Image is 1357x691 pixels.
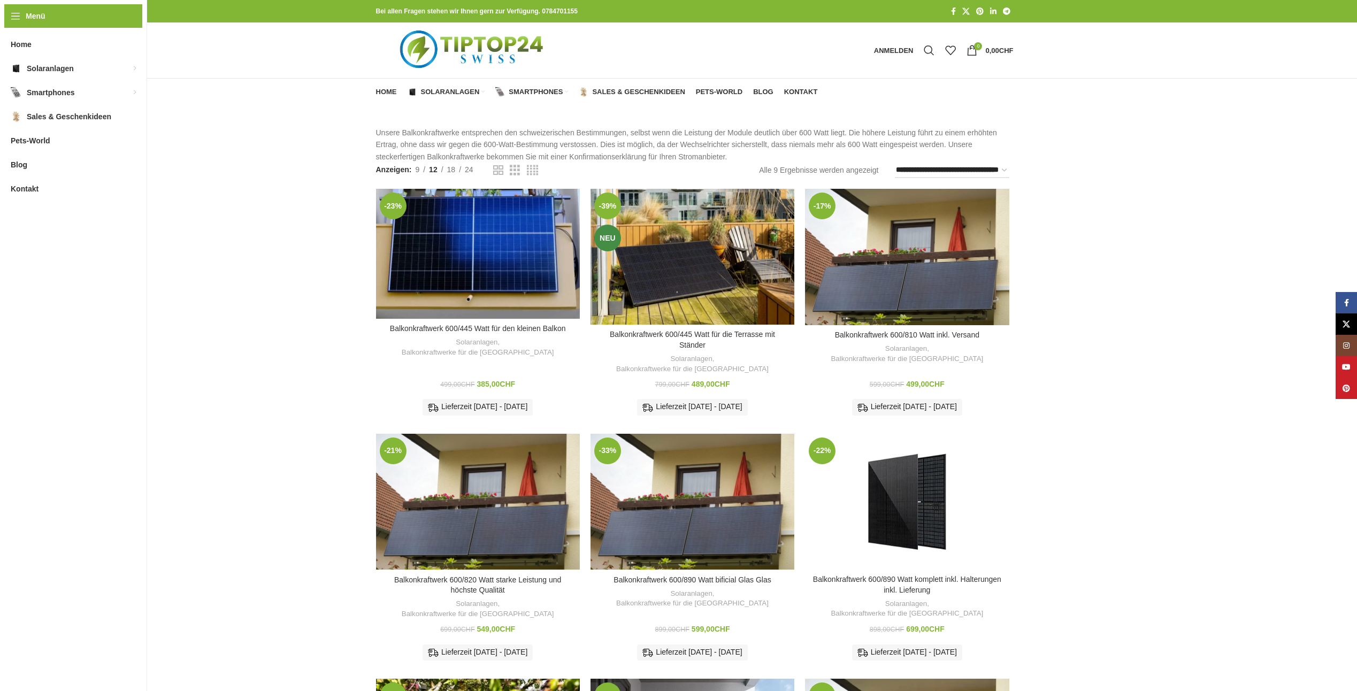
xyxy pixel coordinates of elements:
[495,87,505,97] img: Smartphones
[510,164,520,177] a: Rasteransicht 3
[376,164,412,175] span: Anzeigen
[985,47,1013,55] bdi: 0,00
[906,380,945,388] bdi: 499,00
[376,81,397,103] a: Home
[870,626,904,633] bdi: 898,00
[676,381,689,388] span: CHF
[869,40,919,61] a: Anmelden
[591,434,794,570] a: Balkonkraftwerk 600/890 Watt bificial Glas Glas
[26,10,45,22] span: Menü
[456,337,497,348] a: Solaranlagen
[27,59,74,78] span: Solaranlagen
[579,87,588,97] img: Sales & Geschenkideen
[456,599,497,609] a: Solaranlagen
[371,81,823,103] div: Hauptnavigation
[592,88,685,96] span: Sales & Geschenkideen
[11,131,50,150] span: Pets-World
[376,22,570,78] img: Tiptop24 Nachhaltige & Faire Produkte
[11,35,32,54] span: Home
[11,179,39,198] span: Kontakt
[579,81,685,103] a: Sales & Geschenkideen
[394,575,561,595] a: Balkonkraftwerk 600/820 Watt starke Leistung und höchste Qualität
[890,626,904,633] span: CHF
[616,598,769,609] a: Balkonkraftwerke für die [GEOGRAPHIC_DATA]
[614,575,771,584] a: Balkonkraftwerk 600/890 Watt bificial Glas Glas
[637,644,747,661] div: Lieferzeit [DATE] - [DATE]
[753,88,773,96] span: Blog
[852,644,962,661] div: Lieferzeit [DATE] - [DATE]
[805,189,1009,325] a: Balkonkraftwerk 600/810 Watt inkl. Versand
[929,625,945,633] span: CHF
[835,331,979,339] a: Balkonkraftwerk 600/810 Watt inkl. Versand
[594,437,621,464] span: -33%
[376,7,578,15] strong: Bei allen Fragen stehen wir Ihnen gern zur Verfügung. 0784701155
[696,88,742,96] span: Pets-World
[784,81,818,103] a: Kontakt
[999,47,1014,55] span: CHF
[11,155,27,174] span: Blog
[402,609,554,619] a: Balkonkraftwerke für die [GEOGRAPHIC_DATA]
[831,609,983,619] a: Balkonkraftwerke für die [GEOGRAPHIC_DATA]
[411,164,423,175] a: 9
[1336,356,1357,378] a: YouTube Social Link
[500,380,515,388] span: CHF
[918,40,940,61] div: Suche
[809,437,835,464] span: -22%
[874,47,914,54] span: Anmelden
[465,165,473,174] span: 24
[380,193,407,219] span: -23%
[27,107,111,126] span: Sales & Geschenkideen
[696,81,742,103] a: Pets-World
[11,87,21,98] img: Smartphones
[11,111,21,122] img: Sales & Geschenkideen
[929,380,945,388] span: CHF
[495,81,568,103] a: Smartphones
[380,437,407,464] span: -21%
[376,88,397,96] span: Home
[500,625,515,633] span: CHF
[784,88,818,96] span: Kontakt
[376,45,570,54] a: Logo der Website
[809,193,835,219] span: -17%
[390,324,566,333] a: Balkonkraftwerk 600/445 Watt für den kleinen Balkon
[461,626,475,633] span: CHF
[381,337,574,357] div: ,
[408,81,485,103] a: Solaranlagen
[594,193,621,219] span: -39%
[692,380,730,388] bdi: 489,00
[1336,335,1357,356] a: Instagram Social Link
[402,348,554,358] a: Balkonkraftwerke für die [GEOGRAPHIC_DATA]
[987,4,1000,19] a: LinkedIn Social Link
[527,164,538,177] a: Rasteransicht 4
[637,399,747,415] div: Lieferzeit [DATE] - [DATE]
[493,164,503,177] a: Rasteransicht 2
[655,381,689,388] bdi: 799,00
[1336,292,1357,313] a: Facebook Social Link
[715,625,730,633] span: CHF
[423,399,533,415] div: Lieferzeit [DATE] - [DATE]
[461,164,477,175] a: 24
[447,165,456,174] span: 18
[670,354,712,364] a: Solaranlagen
[973,4,987,19] a: Pinterest Social Link
[890,381,904,388] span: CHF
[429,165,438,174] span: 12
[831,354,983,364] a: Balkonkraftwerke für die [GEOGRAPHIC_DATA]
[759,164,878,176] p: Alle 9 Ergebnisse werden angezeigt
[852,399,962,415] div: Lieferzeit [DATE] - [DATE]
[11,63,21,74] img: Solaranlagen
[381,599,574,619] div: ,
[676,626,689,633] span: CHF
[596,589,789,609] div: ,
[610,330,775,349] a: Balkonkraftwerk 600/445 Watt für die Terrasse mit Ständer
[509,88,563,96] span: Smartphones
[715,380,730,388] span: CHF
[813,575,1001,594] a: Balkonkraftwerk 600/890 Watt komplett inkl. Halterungen inkl. Lieferung
[408,87,417,97] img: Solaranlagen
[959,4,973,19] a: X Social Link
[594,225,621,251] span: Neu
[948,4,959,19] a: Facebook Social Link
[477,380,516,388] bdi: 385,00
[376,127,1014,163] p: Unsere Balkonkraftwerke entsprechen den schweizerischen Bestimmungen, selbst wenn die Leistung de...
[423,644,533,661] div: Lieferzeit [DATE] - [DATE]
